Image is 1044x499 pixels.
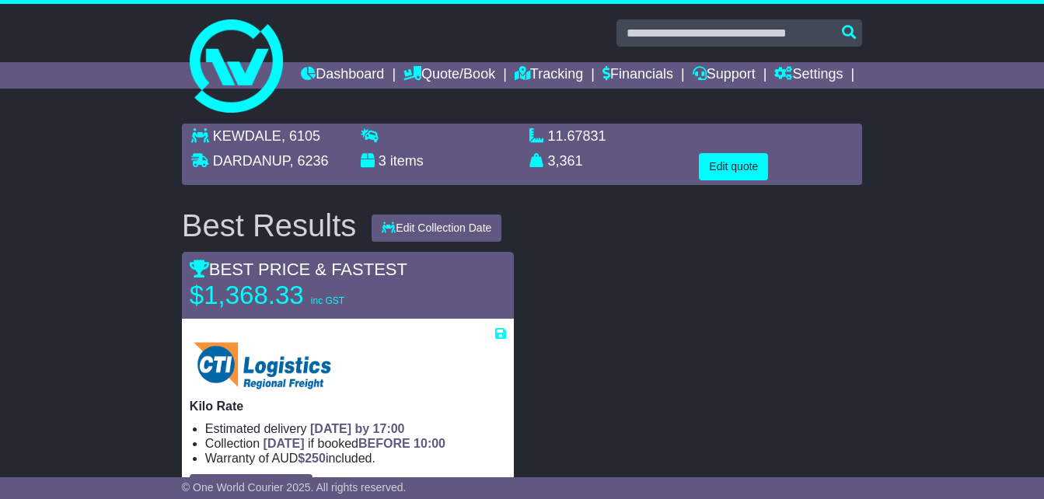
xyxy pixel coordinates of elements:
button: Edit Collection Date [372,215,501,242]
span: © One World Courier 2025. All rights reserved. [182,481,407,494]
span: , 6105 [281,128,320,144]
span: , 6236 [290,153,329,169]
a: Quote/Book [403,62,495,89]
a: Dashboard [301,62,384,89]
span: DARDANUP [213,153,290,169]
span: [DATE] [264,437,305,450]
a: Settings [774,62,843,89]
span: BEFORE [358,437,410,450]
span: KEWDALE [213,128,281,144]
span: [DATE] by 17:00 [310,422,405,435]
img: CTI Logistics Regional Freight: Kilo Rate [190,341,348,391]
div: Best Results [174,208,365,243]
a: Tracking [515,62,583,89]
p: Kilo Rate [190,399,507,414]
span: if booked [264,437,445,450]
span: 10:00 [414,437,445,450]
span: 11.67831 [548,128,606,144]
span: BEST PRICE & FASTEST [190,260,407,279]
span: 3,361 [548,153,583,169]
span: inc GST [311,295,344,306]
span: 3 [379,153,386,169]
span: 250 [305,452,326,465]
a: Financials [602,62,673,89]
li: Estimated delivery [205,421,507,436]
span: items [390,153,424,169]
li: Collection [205,436,507,451]
button: Edit quote [699,153,768,180]
li: Warranty of AUD included. [205,451,507,466]
span: $ [298,452,326,465]
a: Support [693,62,756,89]
p: $1,368.33 [190,280,384,311]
